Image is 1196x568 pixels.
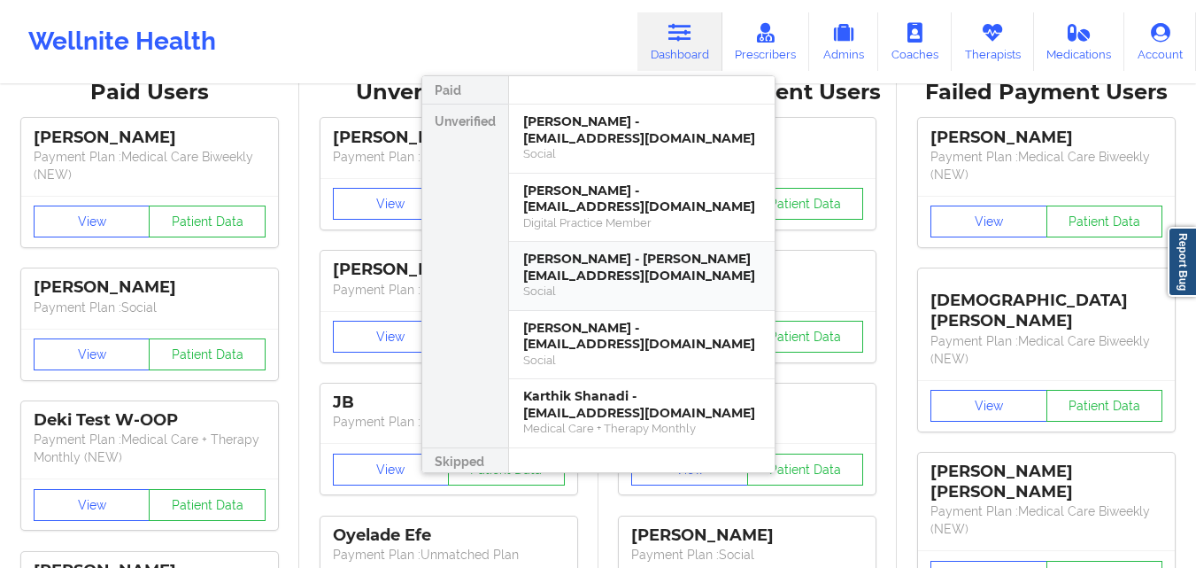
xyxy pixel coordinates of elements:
div: [PERSON_NAME] - [EMAIL_ADDRESS][DOMAIN_NAME] [523,113,760,146]
button: Patient Data [149,338,266,370]
div: Social [523,353,760,368]
button: View [333,188,450,220]
p: Payment Plan : Unmatched Plan [333,281,565,299]
div: [PERSON_NAME] [PERSON_NAME] [930,462,1162,502]
div: Unverified Users [312,79,586,106]
div: Skipped [422,448,508,477]
div: Social [523,284,760,299]
div: [PERSON_NAME] [631,525,863,546]
div: [DEMOGRAPHIC_DATA][PERSON_NAME] [930,277,1162,331]
p: Payment Plan : Medical Care Biweekly (NEW) [930,148,1162,183]
a: Admins [809,12,878,71]
button: Patient Data [1046,206,1163,237]
div: [PERSON_NAME] - [PERSON_NAME][EMAIL_ADDRESS][DOMAIN_NAME] [523,251,760,284]
div: JB [333,393,565,413]
p: Payment Plan : Medical Care Biweekly (NEW) [930,332,1162,368]
div: Paid [422,76,508,105]
button: Patient Data [1046,390,1163,422]
div: Medical Care + Therapy Monthly [523,421,760,436]
a: Prescribers [722,12,810,71]
a: Dashboard [637,12,722,71]
p: Payment Plan : Medical Care Biweekly (NEW) [34,148,266,183]
a: Report Bug [1168,227,1196,297]
p: Payment Plan : Social [631,546,863,564]
button: View [930,206,1047,237]
p: Payment Plan : Unmatched Plan [333,148,565,166]
div: [PERSON_NAME] [930,128,1162,148]
p: Payment Plan : Medical Care Biweekly (NEW) [930,502,1162,538]
button: Patient Data [747,321,864,353]
button: Patient Data [747,188,864,220]
div: Unverified [422,105,508,448]
button: View [34,489,150,521]
a: Therapists [952,12,1034,71]
p: Payment Plan : Unmatched Plan [333,546,565,564]
div: Karthik Shanadi - [EMAIL_ADDRESS][DOMAIN_NAME] [523,388,760,421]
button: Patient Data [149,489,266,521]
button: View [333,454,450,486]
div: Social [523,146,760,161]
button: View [333,321,450,353]
div: Oyelade Efe [333,525,565,546]
a: Account [1124,12,1196,71]
a: Medications [1034,12,1125,71]
div: Deki Test W-OOP [34,410,266,431]
div: [PERSON_NAME] - [EMAIL_ADDRESS][DOMAIN_NAME] [523,183,760,215]
button: View [34,338,150,370]
button: View [34,206,150,237]
div: Failed Payment Users [909,79,1184,106]
div: [PERSON_NAME] [333,128,565,148]
button: Patient Data [747,454,864,486]
p: Payment Plan : Unmatched Plan [333,413,565,431]
div: [PERSON_NAME] - [EMAIL_ADDRESS][DOMAIN_NAME] [523,320,760,353]
button: Patient Data [149,206,266,237]
div: Digital Practice Member [523,215,760,230]
button: View [930,390,1047,422]
div: [PERSON_NAME] [34,277,266,298]
div: [PERSON_NAME] [333,260,565,280]
div: Paid Users [12,79,287,106]
p: Payment Plan : Social [34,299,266,316]
p: Payment Plan : Medical Care + Therapy Monthly (NEW) [34,431,266,466]
div: [PERSON_NAME] [34,128,266,148]
a: Coaches [878,12,952,71]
